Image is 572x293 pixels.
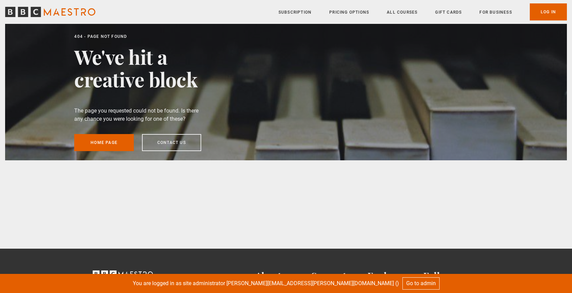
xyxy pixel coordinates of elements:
a: Go to admin [402,277,440,290]
h1: We've hit a creative block [74,45,201,90]
svg: BBC Maestro [5,7,95,17]
h2: About [255,270,312,282]
h2: Explore [367,270,424,282]
div: 404 - Page Not Found [74,33,201,40]
a: All Courses [387,9,417,16]
a: Log In [530,3,567,20]
p: The page you requested could not be found. Is there any chance you were looking for one of these? [74,107,201,123]
a: BBC Maestro, back to top [93,273,153,279]
svg: BBC Maestro, back to top [93,270,153,277]
nav: Primary [279,3,567,20]
a: Gift Cards [435,9,462,16]
h2: Follow [423,270,479,282]
a: For business [479,9,512,16]
a: Contact us [142,134,201,151]
a: Home page [74,134,133,151]
a: Pricing Options [329,9,369,16]
h2: Support [311,270,367,282]
a: Subscription [279,9,312,16]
